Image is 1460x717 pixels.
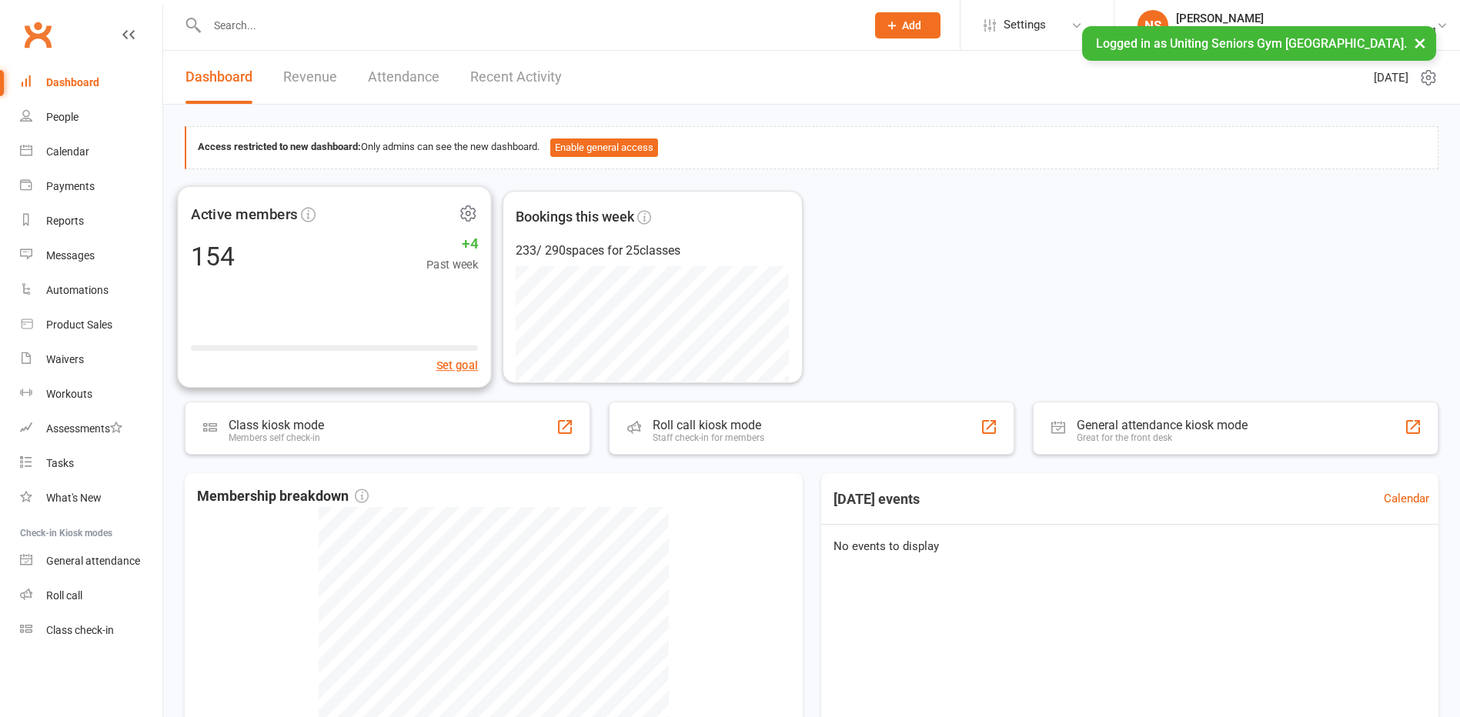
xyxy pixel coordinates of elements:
[46,457,74,469] div: Tasks
[821,485,932,513] h3: [DATE] events
[46,589,82,602] div: Roll call
[815,525,1445,568] div: No events to display
[20,308,162,342] a: Product Sales
[653,418,764,432] div: Roll call kiosk mode
[20,342,162,377] a: Waivers
[1374,68,1408,87] span: [DATE]
[516,206,634,228] span: Bookings this week
[902,19,921,32] span: Add
[470,51,562,104] a: Recent Activity
[198,138,1426,157] div: Only admins can see the new dashboard.
[191,202,298,225] span: Active members
[20,238,162,273] a: Messages
[1004,8,1046,42] span: Settings
[1138,10,1168,41] div: NS
[20,446,162,481] a: Tasks
[46,492,102,504] div: What's New
[202,15,855,36] input: Search...
[197,485,369,508] span: Membership breakdown
[46,76,99,88] div: Dashboard
[20,579,162,613] a: Roll call
[516,241,789,261] div: 233 / 290 spaces for 25 classes
[1384,489,1429,508] a: Calendar
[46,624,114,636] div: Class check-in
[46,180,95,192] div: Payments
[20,613,162,648] a: Class kiosk mode
[20,412,162,446] a: Assessments
[1176,25,1436,39] div: Uniting Seniors [PERSON_NAME][GEOGRAPHIC_DATA]
[20,169,162,204] a: Payments
[46,388,92,400] div: Workouts
[436,355,479,374] button: Set goal
[1406,26,1434,59] button: ×
[653,432,764,443] div: Staff check-in for members
[20,377,162,412] a: Workouts
[426,232,478,255] span: +4
[46,284,109,296] div: Automations
[20,65,162,100] a: Dashboard
[20,273,162,308] a: Automations
[229,432,324,443] div: Members self check-in
[46,318,112,331] div: Product Sales
[198,141,361,152] strong: Access restricted to new dashboard:
[18,15,57,54] a: Clubworx
[1176,12,1436,25] div: [PERSON_NAME]
[20,100,162,135] a: People
[46,353,84,365] div: Waivers
[46,555,140,567] div: General attendance
[20,135,162,169] a: Calendar
[191,242,235,268] div: 154
[46,145,89,158] div: Calendar
[20,544,162,579] a: General attendance kiosk mode
[185,51,252,104] a: Dashboard
[229,418,324,432] div: Class kiosk mode
[368,51,439,104] a: Attendance
[20,204,162,238] a: Reports
[20,481,162,515] a: What's New
[1096,36,1407,51] span: Logged in as Uniting Seniors Gym [GEOGRAPHIC_DATA].
[46,422,122,435] div: Assessments
[46,111,79,123] div: People
[283,51,337,104] a: Revenue
[46,215,84,227] div: Reports
[46,249,95,262] div: Messages
[1077,432,1248,443] div: Great for the front desk
[550,138,658,157] button: Enable general access
[1077,418,1248,432] div: General attendance kiosk mode
[875,12,940,38] button: Add
[426,255,478,273] span: Past week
